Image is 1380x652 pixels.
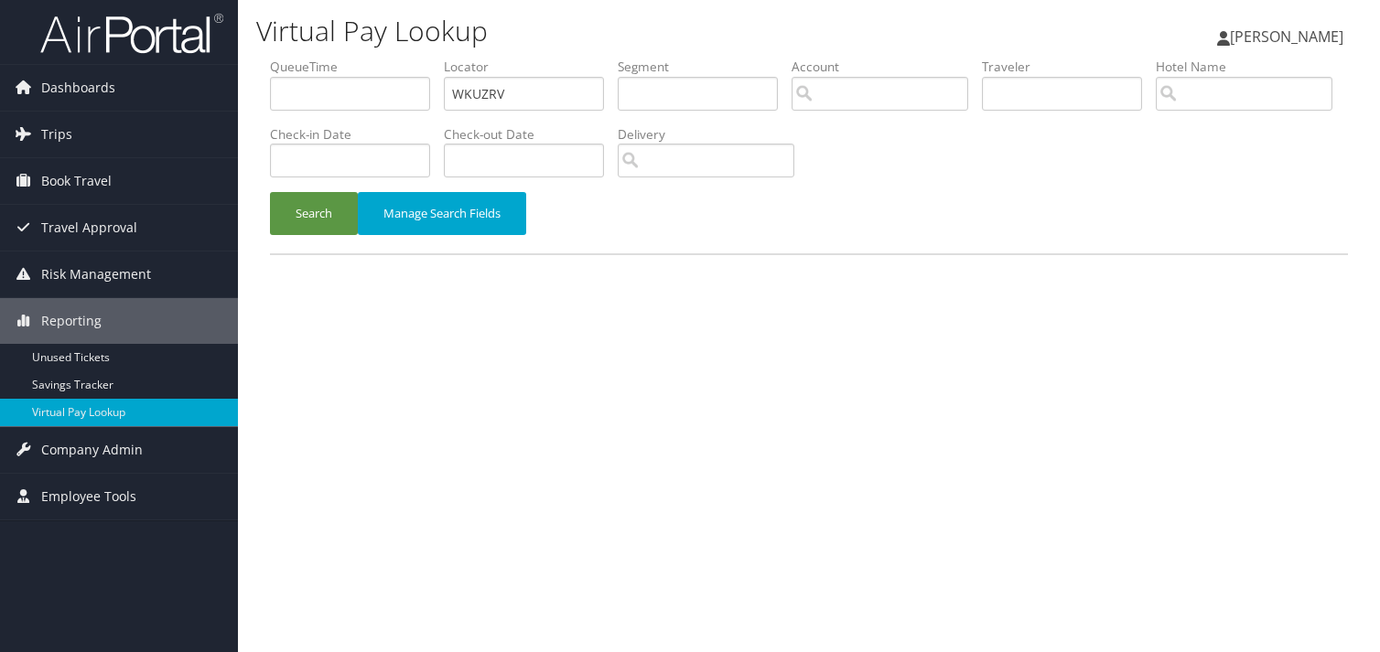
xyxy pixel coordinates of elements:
label: Account [792,58,982,76]
span: Company Admin [41,427,143,473]
span: [PERSON_NAME] [1230,27,1343,47]
span: Reporting [41,298,102,344]
label: Check-in Date [270,125,444,144]
h1: Virtual Pay Lookup [256,12,993,50]
a: [PERSON_NAME] [1217,9,1362,64]
img: airportal-logo.png [40,12,223,55]
span: Travel Approval [41,205,137,251]
label: Hotel Name [1156,58,1346,76]
span: Book Travel [41,158,112,204]
button: Manage Search Fields [358,192,526,235]
label: Delivery [618,125,808,144]
span: Risk Management [41,251,151,297]
label: QueueTime [270,58,444,76]
label: Traveler [982,58,1156,76]
button: Search [270,192,358,235]
span: Trips [41,112,72,157]
label: Check-out Date [444,125,618,144]
span: Dashboards [41,65,115,111]
span: Employee Tools [41,474,136,519]
label: Segment [618,58,792,76]
label: Locator [444,58,618,76]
